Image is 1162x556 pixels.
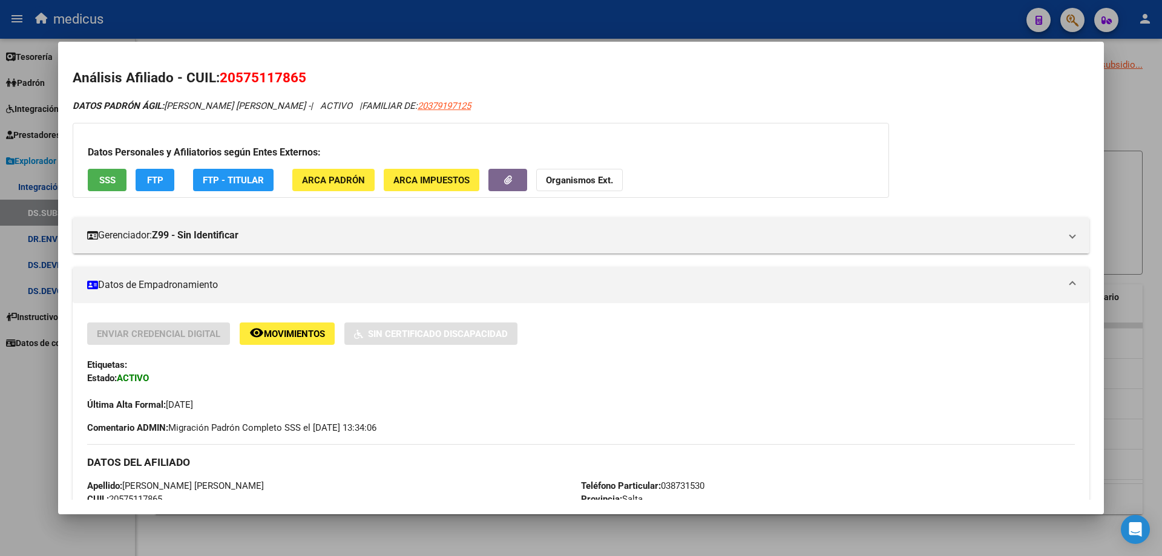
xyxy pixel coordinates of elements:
[220,70,306,85] span: 20575117865
[87,373,117,384] strong: Estado:
[292,169,375,191] button: ARCA Padrón
[87,399,193,410] span: [DATE]
[87,278,1060,292] mat-panel-title: Datos de Empadronamiento
[203,175,264,186] span: FTP - Titular
[264,329,325,339] span: Movimientos
[249,325,264,340] mat-icon: remove_red_eye
[73,217,1089,253] mat-expansion-panel-header: Gerenciador:Z99 - Sin Identificar
[87,494,109,505] strong: CUIL:
[240,322,335,345] button: Movimientos
[73,68,1089,88] h2: Análisis Afiliado - CUIL:
[368,329,508,339] span: Sin Certificado Discapacidad
[581,480,704,491] span: 038731530
[302,175,365,186] span: ARCA Padrón
[87,494,162,505] span: 20575117865
[87,480,264,491] span: [PERSON_NAME] [PERSON_NAME]
[87,480,122,491] strong: Apellido:
[73,100,471,111] i: | ACTIVO |
[88,145,874,160] h3: Datos Personales y Afiliatorios según Entes Externos:
[362,100,471,111] span: FAMILIAR DE:
[87,422,168,433] strong: Comentario ADMIN:
[87,228,1060,243] mat-panel-title: Gerenciador:
[99,175,116,186] span: SSS
[344,322,517,345] button: Sin Certificado Discapacidad
[88,169,126,191] button: SSS
[73,100,310,111] span: [PERSON_NAME] [PERSON_NAME] -
[581,494,622,505] strong: Provincia:
[393,175,470,186] span: ARCA Impuestos
[193,169,274,191] button: FTP - Titular
[581,494,643,505] span: Salta
[97,329,220,339] span: Enviar Credencial Digital
[73,267,1089,303] mat-expansion-panel-header: Datos de Empadronamiento
[87,399,166,410] strong: Última Alta Formal:
[384,169,479,191] button: ARCA Impuestos
[147,175,163,186] span: FTP
[73,100,164,111] strong: DATOS PADRÓN ÁGIL:
[418,100,471,111] span: 20379197125
[87,456,1075,469] h3: DATOS DEL AFILIADO
[87,421,376,434] span: Migración Padrón Completo SSS el [DATE] 13:34:06
[87,322,230,345] button: Enviar Credencial Digital
[117,373,149,384] strong: ACTIVO
[581,480,661,491] strong: Teléfono Particular:
[546,175,613,186] strong: Organismos Ext.
[152,228,238,243] strong: Z99 - Sin Identificar
[87,359,127,370] strong: Etiquetas:
[1121,515,1150,544] div: Open Intercom Messenger
[136,169,174,191] button: FTP
[536,169,623,191] button: Organismos Ext.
